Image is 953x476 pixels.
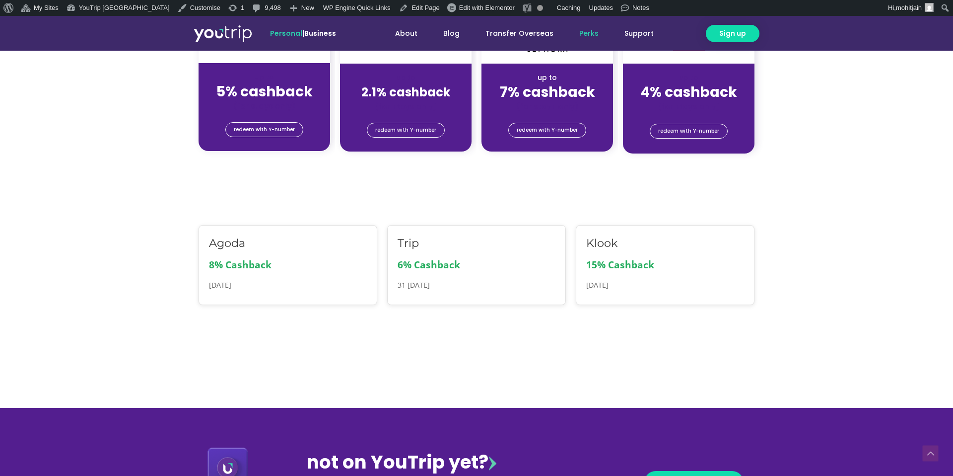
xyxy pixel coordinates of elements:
a: Sign up [706,25,759,42]
a: Support [612,24,667,43]
p: 15% Cashback [586,256,744,274]
a: redeem with Y-number [650,124,728,139]
strong: 5% cashback [216,82,313,101]
span: Sign up [719,28,746,39]
div: (for stays only) [348,101,464,112]
span: redeem with Y-number [234,123,295,137]
span: redeem with Y-number [658,124,719,138]
span: mohitjain [896,4,922,11]
a: redeem with Y-number [367,123,445,138]
h3: Agoda [209,236,367,251]
a: Blog [430,24,473,43]
p: 6% Cashback [398,256,555,274]
p: 31 [DATE] [398,279,555,292]
span: | [270,28,336,38]
div: up to [206,72,322,82]
span: redeem with Y-number [517,123,578,137]
div: up to [348,73,464,83]
nav: Menu [363,24,667,43]
a: redeem with Y-number [508,123,586,138]
strong: 7% cashback [500,82,595,102]
p: [DATE] [209,279,367,292]
h3: Trip [398,236,555,251]
a: Perks [566,24,612,43]
div: up to [631,73,747,83]
p: 8% Cashback [209,256,367,274]
p: [DATE] [586,279,744,292]
div: (for stays only) [206,101,322,111]
h3: Klook [586,236,744,251]
span: Personal [270,28,302,38]
span: redeem with Y-number [375,123,436,137]
a: About [382,24,430,43]
a: Transfer Overseas [473,24,566,43]
div: (for stays only) [489,101,605,112]
strong: 4% cashback [641,82,737,102]
a: Business [304,28,336,38]
div: (for stays only) [631,101,747,112]
a: redeem with Y-number [225,122,303,137]
strong: 2.1% cashback [361,84,450,100]
div: up to [489,73,605,83]
span: Edit with Elementor [459,4,515,11]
